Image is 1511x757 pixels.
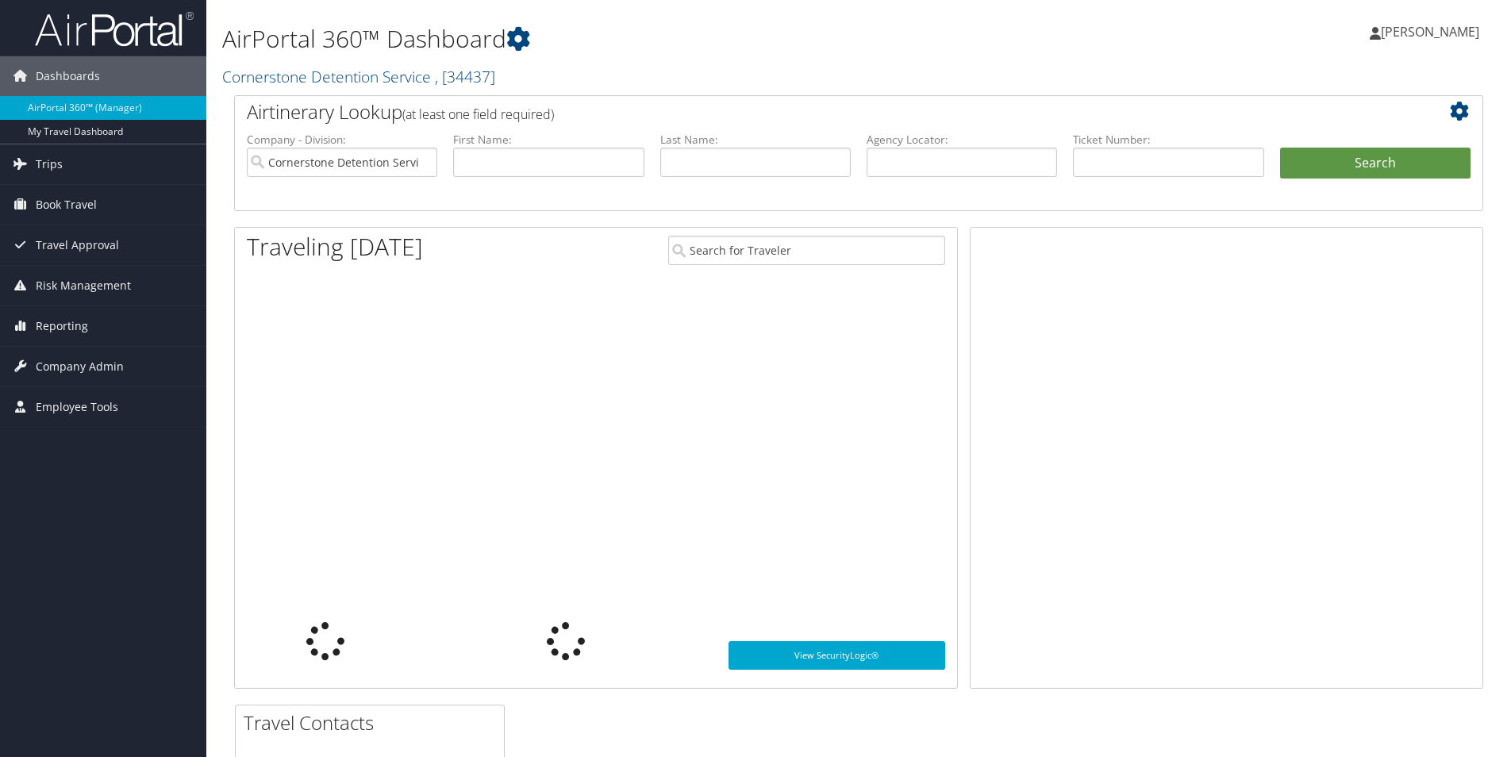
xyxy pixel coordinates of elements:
[402,106,554,123] span: (at least one field required)
[36,387,118,427] span: Employee Tools
[36,144,63,184] span: Trips
[247,230,423,263] h1: Traveling [DATE]
[36,347,124,386] span: Company Admin
[435,66,495,87] span: , [ 34437 ]
[247,132,437,148] label: Company - Division:
[729,641,945,670] a: View SecurityLogic®
[867,132,1057,148] label: Agency Locator:
[36,185,97,225] span: Book Travel
[244,709,504,736] h2: Travel Contacts
[1381,23,1479,40] span: [PERSON_NAME]
[660,132,851,148] label: Last Name:
[1073,132,1263,148] label: Ticket Number:
[1370,8,1495,56] a: [PERSON_NAME]
[36,306,88,346] span: Reporting
[247,98,1367,125] h2: Airtinerary Lookup
[36,56,100,96] span: Dashboards
[1280,148,1471,179] button: Search
[36,266,131,305] span: Risk Management
[36,225,119,265] span: Travel Approval
[222,22,1071,56] h1: AirPortal 360™ Dashboard
[668,236,945,265] input: Search for Traveler
[222,66,495,87] a: Cornerstone Detention Service
[35,10,194,48] img: airportal-logo.png
[453,132,644,148] label: First Name:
